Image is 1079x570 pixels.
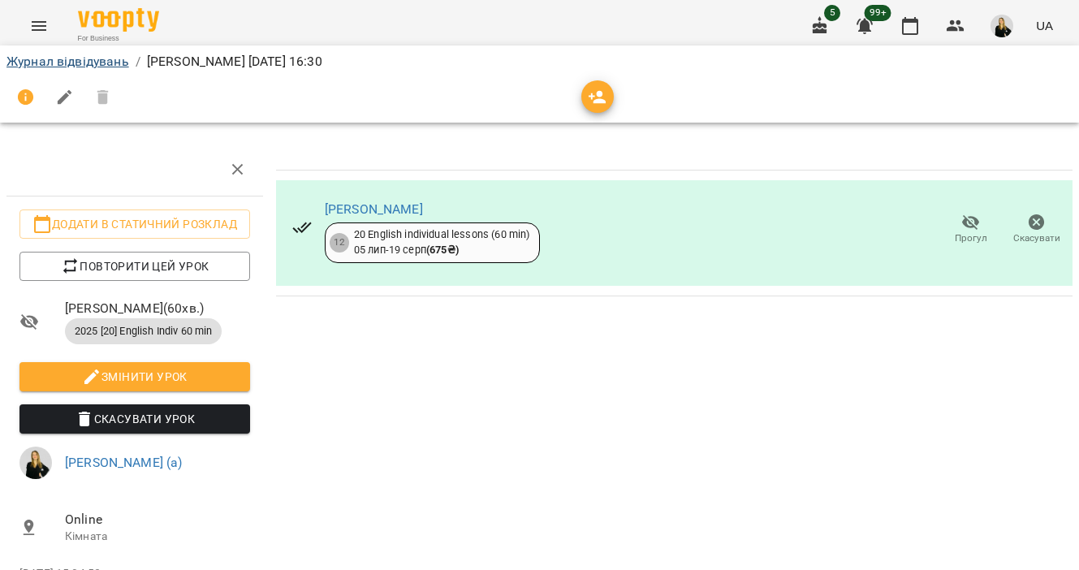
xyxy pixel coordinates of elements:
[19,209,250,239] button: Додати в статичний розклад
[1003,207,1069,253] button: Скасувати
[19,362,250,391] button: Змінити урок
[32,214,237,234] span: Додати в статичний розклад
[78,33,159,44] span: For Business
[65,529,250,545] p: Кімната
[32,257,237,276] span: Повторити цей урок
[938,207,1003,253] button: Прогул
[65,299,250,318] span: [PERSON_NAME] ( 60 хв. )
[1029,11,1060,41] button: UA
[65,324,222,339] span: 2025 [20] English Indiv 60 min
[1036,17,1053,34] span: UA
[65,455,183,470] a: [PERSON_NAME] (а)
[78,8,159,32] img: Voopty Logo
[19,447,52,479] img: 4a571d9954ce9b31f801162f42e49bd5.jpg
[354,227,530,257] div: 20 English individual lessons (60 min) 05 лип - 19 серп
[991,15,1013,37] img: 4a571d9954ce9b31f801162f42e49bd5.jpg
[32,367,237,386] span: Змінити урок
[19,6,58,45] button: Menu
[330,233,349,253] div: 12
[955,231,987,245] span: Прогул
[19,404,250,434] button: Скасувати Урок
[32,409,237,429] span: Скасувати Урок
[147,52,322,71] p: [PERSON_NAME] [DATE] 16:30
[136,52,140,71] li: /
[6,54,129,69] a: Журнал відвідувань
[65,510,250,529] span: Online
[1013,231,1060,245] span: Скасувати
[865,5,891,21] span: 99+
[325,201,423,217] a: [PERSON_NAME]
[824,5,840,21] span: 5
[426,244,459,256] b: ( 675 ₴ )
[6,52,1073,71] nav: breadcrumb
[19,252,250,281] button: Повторити цей урок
